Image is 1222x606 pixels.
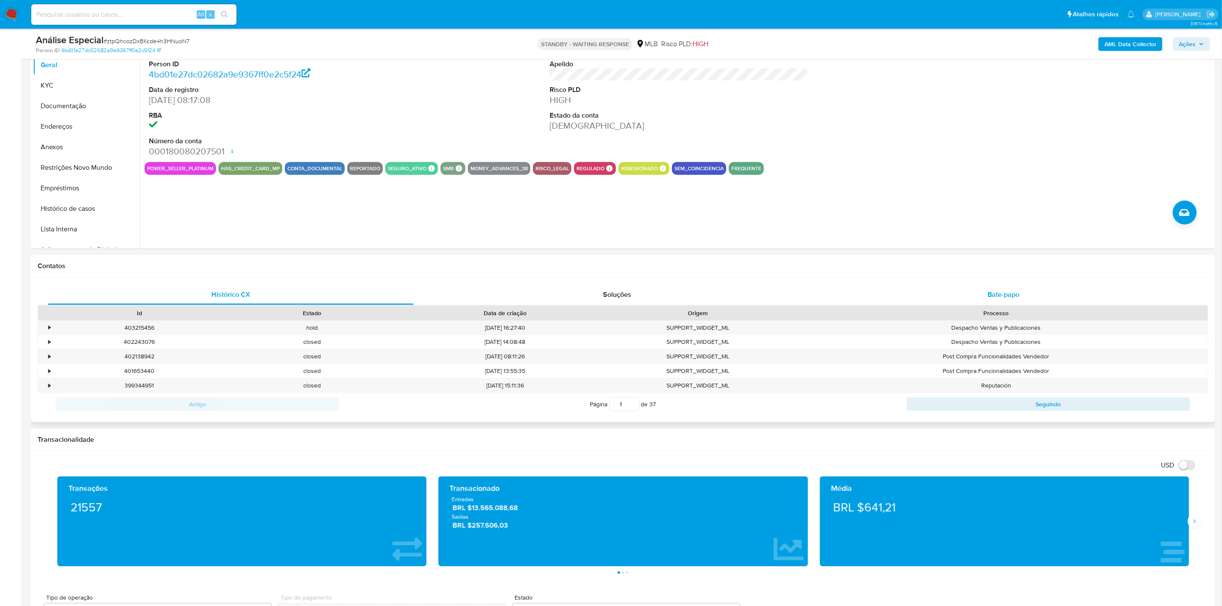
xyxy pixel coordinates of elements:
[399,378,612,393] div: [DATE] 15:11:36
[550,111,808,120] dt: Estado da conta
[675,167,724,170] button: sem_coincidencia
[538,38,633,50] p: STANDBY - WAITING RESPONSE
[1104,37,1157,51] b: AML Data Collector
[399,349,612,364] div: [DATE] 08:11:26
[53,378,226,393] div: 399344951
[550,120,808,132] dd: [DEMOGRAPHIC_DATA]
[1155,10,1204,18] p: eduardo.dutra@mercadolivre.com
[1127,11,1135,18] a: Notificações
[48,338,50,346] div: •
[216,9,233,21] button: search-icon
[33,116,140,137] button: Endereços
[33,137,140,157] button: Anexos
[149,111,408,120] dt: RBA
[31,9,237,20] input: Pesquise usuários ou casos...
[550,94,808,106] dd: HIGH
[1179,37,1195,51] span: Ações
[399,321,612,335] div: [DATE] 16:27:40
[636,39,658,49] div: MLB
[399,364,612,378] div: [DATE] 13:55:35
[211,290,250,299] span: Histórico CX
[621,167,658,170] button: assessorado
[790,309,1202,317] div: Processo
[33,55,140,75] button: Geral
[33,219,140,239] button: Lista Interna
[59,309,220,317] div: Id
[226,378,399,393] div: closed
[33,198,140,219] button: Histórico de casos
[33,96,140,116] button: Documentação
[388,167,426,170] button: seguro_ativo
[149,94,408,106] dd: [DATE] 08:17:08
[38,262,1208,270] h1: Contatos
[33,157,140,178] button: Restrições Novo Mundo
[33,178,140,198] button: Empréstimos
[53,321,226,335] div: 403215456
[692,39,708,49] span: HIGH
[53,364,226,378] div: 401653440
[536,167,569,170] button: risco_legal
[350,167,380,170] button: reportado
[650,400,656,408] span: 37
[612,349,784,364] div: SUPPORT_WIDGET_ML
[988,290,1019,299] span: Bate-papo
[226,364,399,378] div: closed
[53,349,226,364] div: 402138942
[577,167,604,170] button: regulado
[470,167,528,170] button: money_advances_38
[226,349,399,364] div: closed
[226,335,399,349] div: closed
[550,85,808,95] dt: Risco PLD
[405,309,606,317] div: Data de criação
[784,349,1208,364] div: Post Compra Funcionalidades Vendedor
[612,335,784,349] div: SUPPORT_WIDGET_ML
[618,309,778,317] div: Origem
[550,59,808,69] dt: Apelido
[36,33,104,47] b: Análise Especial
[149,59,408,69] dt: Person ID
[226,321,399,335] div: hold
[612,321,784,335] div: SUPPORT_WIDGET_ML
[1207,10,1216,19] a: Sair
[48,352,50,361] div: •
[1173,37,1210,51] button: Ações
[784,335,1208,349] div: Despacho Ventas y Publicaciones
[61,47,161,54] a: 4bd01e27dc02682a9e9367ff0e2c5f24
[149,136,408,146] dt: Número da conta
[104,37,189,45] span: # ztpQhcozDxBKcde4h3HNuoN7
[209,10,212,18] span: s
[399,335,612,349] div: [DATE] 14:08:48
[53,335,226,349] div: 402243076
[784,321,1208,335] div: Despacho Ventas y Publicaciones
[232,309,393,317] div: Estado
[612,364,784,378] div: SUPPORT_WIDGET_ML
[612,378,784,393] div: SUPPORT_WIDGET_ML
[1073,10,1119,19] span: Atalhos rápidos
[38,435,1208,444] h1: Transacionalidade
[33,75,140,96] button: KYC
[784,378,1208,393] div: Reputación
[221,167,280,170] button: has_credit_card_mp
[784,364,1208,378] div: Post Compra Funcionalidades Vendedor
[1098,37,1163,51] button: AML Data Collector
[48,367,50,375] div: •
[149,68,311,80] a: 4bd01e27dc02682a9e9367ff0e2c5f24
[36,47,59,54] b: Person ID
[443,167,454,170] button: smb
[731,167,761,170] button: frequente
[590,397,656,411] span: Página de
[603,290,631,299] span: Soluções
[56,397,339,411] button: Antigo
[1190,20,1218,27] span: 3.157.1-hotfix-5
[48,324,50,332] div: •
[661,39,708,49] span: Risco PLD:
[33,239,140,260] button: Adiantamentos de Dinheiro
[907,397,1190,411] button: Seguindo
[149,145,408,157] dd: 000180080207501
[198,10,204,18] span: Alt
[287,167,342,170] button: conta_documental
[149,85,408,95] dt: Data de registro
[48,381,50,390] div: •
[147,167,213,170] button: power_seller_platinum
